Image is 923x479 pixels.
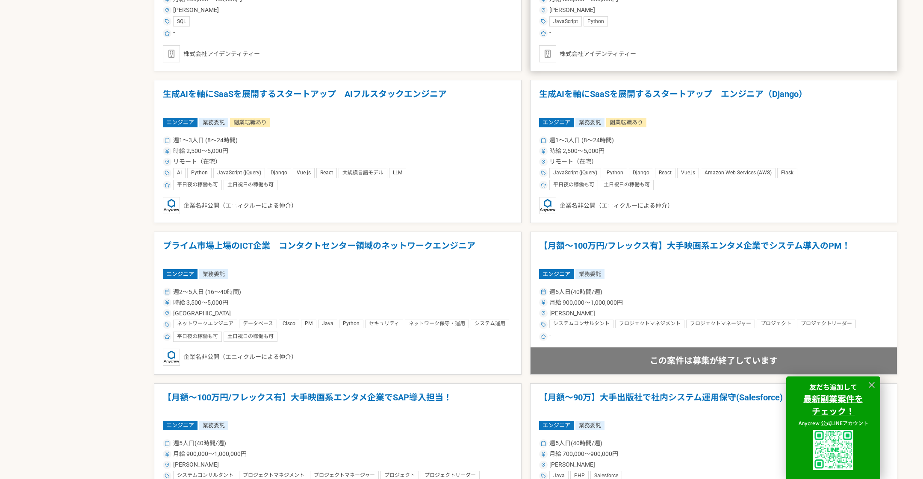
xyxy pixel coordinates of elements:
[343,320,360,327] span: Python
[539,118,574,127] span: エンジニア
[224,332,277,342] div: 土日祝日の稼働も可
[541,462,546,467] img: ico_location_pin-352ac629.svg
[369,320,399,327] span: セキュリティ
[425,472,476,479] span: プロジェクトリーダー
[271,170,287,176] span: Django
[549,439,602,448] span: 週5人日(40時間/週)
[165,300,170,305] img: ico_currency_yen-76ea2c4c.svg
[541,452,546,457] img: ico_currency_yen-76ea2c4c.svg
[163,349,513,366] div: 企業名非公開（エニィクルーによる仲介）
[165,289,170,294] img: ico_calendar-4541a85f.svg
[549,460,595,469] span: [PERSON_NAME]
[539,45,889,62] div: 株式会社アイデンティティー
[541,473,546,479] img: ico_tag-f97210f0.svg
[619,320,681,327] span: プロジェクトマネジメント
[812,406,855,417] a: チェック！
[163,197,180,214] img: logo_text_blue_01.png
[173,450,247,458] span: 月給 900,000〜1,000,000円
[541,311,546,316] img: ico_location_pin-352ac629.svg
[165,19,170,24] img: ico_tag-f97210f0.svg
[283,320,295,327] span: Cisco
[549,332,551,342] span: -
[165,334,170,339] img: ico_star-c4f7eedc.svg
[549,180,598,190] div: 平日夜の稼働も可
[809,382,857,392] strong: 友だち追加して
[541,300,546,305] img: ico_currency_yen-76ea2c4c.svg
[549,28,551,38] span: -
[475,320,505,327] span: システム運用
[541,170,546,176] img: ico_tag-f97210f0.svg
[575,421,605,430] span: 業務委託
[801,320,852,327] span: プロジェクトリーダー
[549,309,595,318] span: [PERSON_NAME]
[606,118,646,127] span: 副業転職あり
[163,392,513,414] h1: 【月額～100万円/フレックス有】大手映画系エンタメ企業でSAP導入担当！
[320,170,333,176] span: React
[165,170,170,176] img: ico_tag-f97210f0.svg
[173,147,228,156] span: 時給 2,500〜5,000円
[541,138,546,143] img: ico_calendar-4541a85f.svg
[173,28,175,38] span: -
[163,421,198,430] span: エンジニア
[607,170,623,176] span: Python
[177,170,182,176] span: AI
[199,118,228,127] span: 業務委託
[781,170,793,176] span: Flask
[305,320,313,327] span: PM
[575,118,605,127] span: 業務委託
[539,197,556,214] img: logo_text_blue_01.png
[191,170,208,176] span: Python
[173,180,222,190] div: 平日夜の稼働も可
[541,334,546,339] img: ico_star-c4f7eedc.svg
[539,197,889,214] div: 企業名非公開（エニィクルーによる仲介）
[173,136,238,145] span: 週1〜3人日 (8〜24時間)
[549,450,618,458] span: 月給 700,000〜900,000円
[173,460,219,469] span: [PERSON_NAME]
[549,6,595,15] span: [PERSON_NAME]
[177,320,233,327] span: ネットワークエンジニア
[173,309,231,318] span: [GEOGRAPHIC_DATA]
[575,269,605,279] span: 業務委託
[173,298,228,307] span: 時給 3,500〜5,000円
[342,170,383,176] span: 大規模言語モデル
[803,394,863,404] a: 最新副業案件を
[165,462,170,467] img: ico_location_pin-352ac629.svg
[812,405,855,417] strong: チェック！
[177,18,186,25] span: SQL
[553,170,597,176] span: JavaScript (jQuery)
[199,269,228,279] span: 業務委託
[633,170,649,176] span: Django
[173,157,221,166] span: リモート（在宅）
[173,439,226,448] span: 週5人日(40時間/週)
[243,472,304,479] span: プロジェクトマネジメント
[539,45,556,62] img: default_org_logo-42cde973f59100197ec2c8e796e4974ac8490bb5b08a0eb061ff975e4574aa76.png
[409,320,465,327] span: ネットワーク保守・運用
[165,311,170,316] img: ico_location_pin-352ac629.svg
[549,298,623,307] span: 月給 900,000〜1,000,000円
[659,170,672,176] span: React
[165,8,170,13] img: ico_location_pin-352ac629.svg
[243,320,273,327] span: データベース
[217,170,261,176] span: JavaScript (jQuery)
[165,452,170,457] img: ico_currency_yen-76ea2c4c.svg
[803,392,863,405] strong: 最新副業案件を
[541,159,546,165] img: ico_location_pin-352ac629.svg
[297,170,311,176] span: Vue.js
[541,149,546,154] img: ico_currency_yen-76ea2c4c.svg
[690,320,751,327] span: プロジェクトマネージャー
[705,170,772,176] span: Amazon Web Services (AWS)
[549,136,614,145] span: 週1〜3人日 (8〜24時間)
[165,441,170,446] img: ico_calendar-4541a85f.svg
[163,269,198,279] span: エンジニア
[549,288,602,297] span: 週5人日(40時間/週)
[163,197,513,214] div: 企業名非公開（エニィクルーによる仲介）
[199,421,228,430] span: 業務委託
[600,180,654,190] div: 土日祝日の稼働も可
[165,149,170,154] img: ico_currency_yen-76ea2c4c.svg
[541,182,546,188] img: ico_star-c4f7eedc.svg
[553,18,578,25] span: JavaScript
[587,18,604,25] span: Python
[539,269,574,279] span: エンジニア
[549,157,597,166] span: リモート（在宅）
[761,320,791,327] span: プロジェクト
